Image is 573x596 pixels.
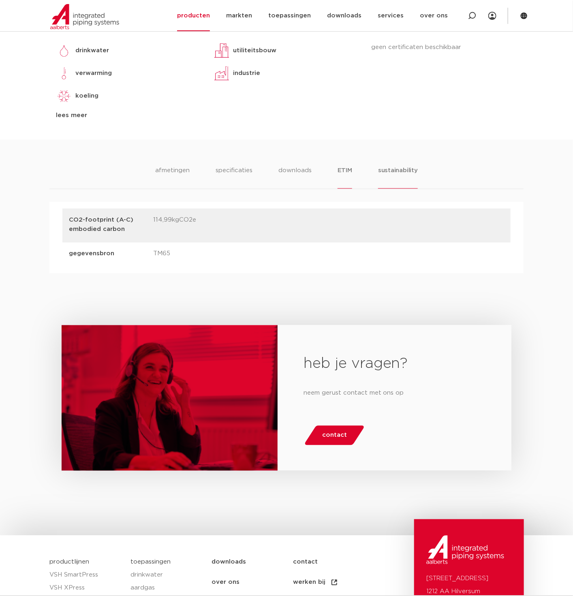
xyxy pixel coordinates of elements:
[49,559,89,565] a: productlijnen
[75,68,112,78] p: verwarming
[69,249,147,259] p: gegevensbron
[130,559,171,565] a: toepassingen
[153,249,170,261] p: TM65
[153,215,196,236] p: 114,99kgCO2e
[212,573,293,593] a: over ons
[49,569,122,582] a: VSH SmartPress
[293,552,374,573] a: contact
[372,43,517,52] p: geen certificaten beschikbaar
[233,68,260,78] p: industrie
[56,88,72,104] img: koeling
[69,215,147,235] p: CO2-footprint (A-C) embodied carbon
[293,573,374,593] a: werken bij
[278,166,312,189] li: downloads
[378,166,418,189] li: sustainability
[322,429,347,442] span: contact
[304,426,365,445] a: contact
[214,43,230,59] img: utiliteitsbouw
[56,65,72,81] img: verwarming
[56,111,201,120] div: lees meer
[233,46,276,56] p: utiliteitsbouw
[56,43,72,59] img: drinkwater
[130,569,203,582] a: drinkwater
[75,91,98,101] p: koeling
[155,166,190,189] li: afmetingen
[304,355,485,374] h2: heb je vragen?
[130,582,203,595] a: aardgas
[216,166,252,189] li: specificaties
[338,166,352,189] li: ETIM
[212,552,293,573] a: downloads
[214,65,230,81] img: industrie
[75,46,109,56] p: drinkwater
[49,582,122,595] a: VSH XPress
[304,387,485,400] p: neem gerust contact met ons op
